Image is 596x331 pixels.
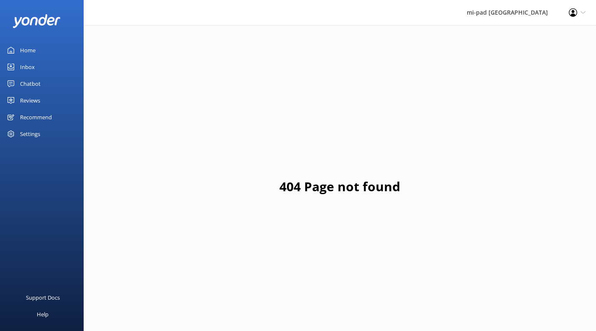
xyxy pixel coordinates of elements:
[20,126,40,142] div: Settings
[26,289,60,306] div: Support Docs
[20,109,52,126] div: Recommend
[20,92,40,109] div: Reviews
[37,306,49,323] div: Help
[20,75,41,92] div: Chatbot
[279,177,400,197] h1: 404 Page not found
[20,42,36,59] div: Home
[20,59,35,75] div: Inbox
[13,14,61,28] img: yonder-white-logo.png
